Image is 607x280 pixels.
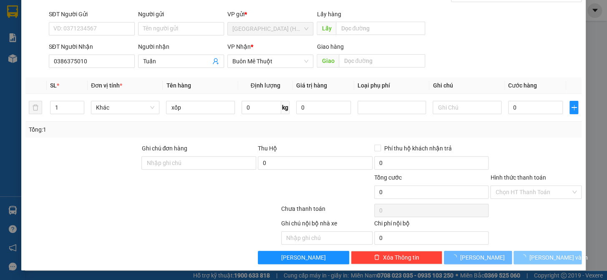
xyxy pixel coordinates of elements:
[514,251,582,264] button: [PERSON_NAME] và In
[280,204,373,219] div: Chưa thanh toán
[296,101,351,114] input: 0
[77,108,82,113] span: down
[212,58,219,65] span: user-add
[227,10,313,19] div: VP gửi
[251,82,280,89] span: Định lượng
[50,82,57,89] span: SL
[49,10,135,19] div: SĐT Người Gửi
[383,253,419,262] span: Xóa Thông tin
[91,82,122,89] span: Đơn vị tính
[77,102,82,107] span: up
[374,219,489,231] div: Chi phí nội bộ
[508,82,537,89] span: Cước hàng
[75,107,84,114] span: Decrease Value
[433,101,501,114] input: Ghi Chú
[232,22,308,35] span: Đà Nẵng (Hàng)
[317,22,336,35] span: Lấy
[490,174,546,181] label: Hình thức thanh toán
[281,219,373,231] div: Ghi chú nội bộ nhà xe
[451,254,460,260] span: loading
[281,253,326,262] span: [PERSON_NAME]
[96,101,154,114] span: Khác
[317,43,343,50] span: Giao hàng
[29,101,42,114] button: delete
[317,54,339,67] span: Giao
[374,254,380,261] span: delete
[529,253,588,262] span: [PERSON_NAME] và In
[351,251,442,264] button: deleteXóa Thông tin
[141,145,187,152] label: Ghi chú đơn hàng
[354,77,429,94] th: Loại phụ phí
[520,254,529,260] span: loading
[141,156,256,170] input: Ghi chú đơn hàng
[317,11,341,17] span: Lấy hàng
[336,22,425,35] input: Dọc đường
[138,42,224,51] div: Người nhận
[138,10,224,19] div: Người gửi
[381,144,455,153] span: Phí thu hộ khách nhận trả
[296,82,327,89] span: Giá trị hàng
[570,104,578,111] span: plus
[339,54,425,67] input: Dọc đường
[281,231,373,245] input: Nhập ghi chú
[374,174,402,181] span: Tổng cước
[460,253,505,262] span: [PERSON_NAME]
[49,42,135,51] div: SĐT Người Nhận
[166,101,234,114] input: VD: Bàn, Ghế
[569,101,578,114] button: plus
[29,125,235,134] div: Tổng: 1
[429,77,504,94] th: Ghi chú
[232,55,308,67] span: Buôn Mê Thuột
[227,43,251,50] span: VP Nhận
[258,145,277,152] span: Thu Hộ
[166,82,191,89] span: Tên hàng
[258,251,349,264] button: [PERSON_NAME]
[75,101,84,107] span: Increase Value
[281,101,290,114] span: kg
[444,251,512,264] button: [PERSON_NAME]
